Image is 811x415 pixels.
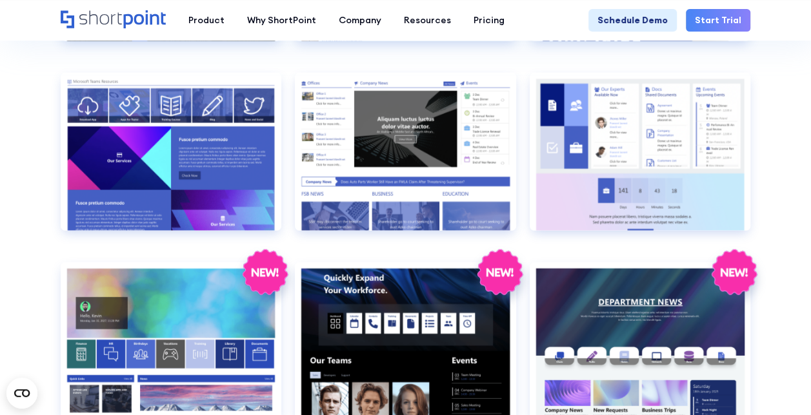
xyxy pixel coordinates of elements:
a: HR 1 [61,73,281,248]
a: Schedule Demo [588,9,677,32]
div: Resources [404,14,451,27]
a: Resources [393,9,463,32]
div: Pricing [474,14,505,27]
button: Open CMP widget [6,378,37,409]
a: Start Trial [686,9,750,32]
a: Company [328,9,393,32]
a: Home [61,10,166,30]
div: Why ShortPoint [247,14,316,27]
a: HR 3 [530,73,750,248]
div: Product [188,14,225,27]
a: Product [177,9,236,32]
div: Company [339,14,381,27]
a: Why ShortPoint [236,9,328,32]
iframe: Chat Widget [579,265,811,415]
a: Pricing [463,9,516,32]
div: Widget de clavardage [579,265,811,415]
a: HR 2 [295,73,516,248]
